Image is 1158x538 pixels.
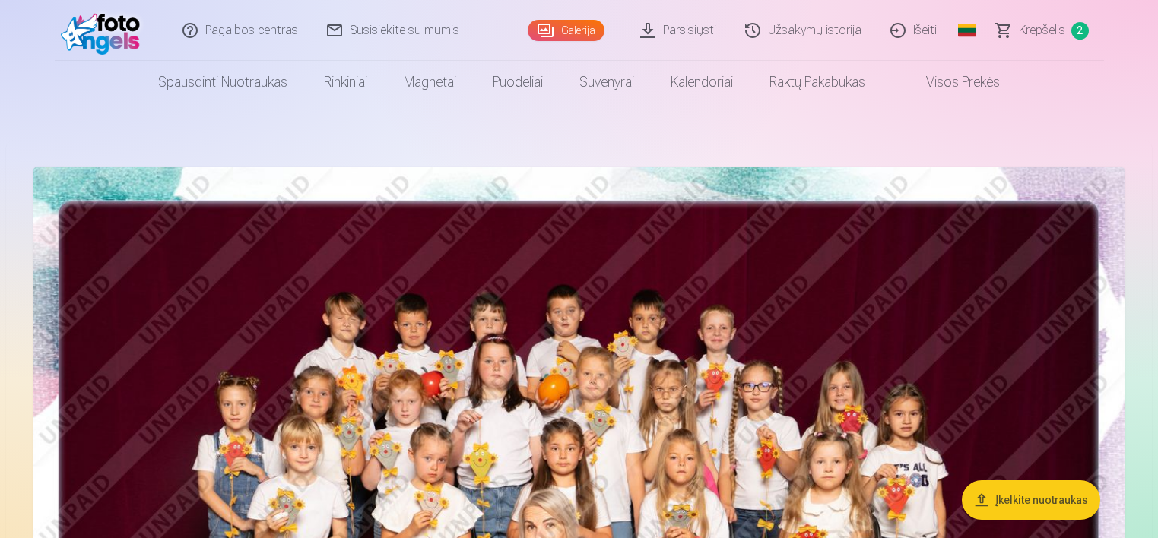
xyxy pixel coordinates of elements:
img: /fa2 [61,6,148,55]
a: Suvenyrai [561,61,652,103]
span: 2 [1071,22,1089,40]
span: Krepšelis [1019,21,1065,40]
button: Įkelkite nuotraukas [962,480,1100,520]
a: Galerija [528,20,604,41]
a: Magnetai [385,61,474,103]
a: Puodeliai [474,61,561,103]
a: Kalendoriai [652,61,751,103]
a: Raktų pakabukas [751,61,884,103]
a: Visos prekės [884,61,1018,103]
a: Spausdinti nuotraukas [140,61,306,103]
a: Rinkiniai [306,61,385,103]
